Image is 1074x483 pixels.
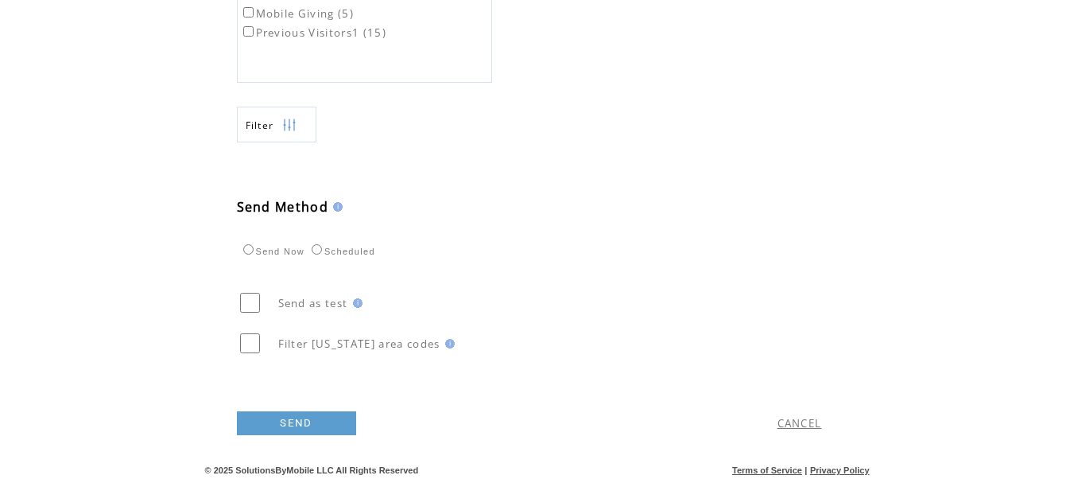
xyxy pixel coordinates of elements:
span: Send as test [278,296,348,310]
input: Scheduled [312,244,322,255]
input: Mobile Giving (5) [243,7,254,18]
label: Scheduled [308,247,375,256]
a: Filter [237,107,316,142]
input: Previous Visitors1 (15) [243,26,254,37]
span: | [805,465,807,475]
a: Privacy Policy [810,465,870,475]
span: © 2025 SolutionsByMobile LLC All Rights Reserved [205,465,419,475]
span: Show filters [246,119,274,132]
img: help.gif [440,339,455,349]
label: Mobile Giving (5) [240,6,355,21]
input: Send Now [243,244,254,255]
img: help.gif [348,298,363,308]
label: Previous Visitors1 (15) [240,25,387,40]
img: filters.png [282,107,297,143]
a: SEND [237,411,356,435]
a: CANCEL [777,416,822,430]
label: Send Now [239,247,304,256]
a: Terms of Service [732,465,802,475]
span: Send Method [237,198,329,216]
img: help.gif [328,202,343,212]
span: Filter [US_STATE] area codes [278,337,440,351]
